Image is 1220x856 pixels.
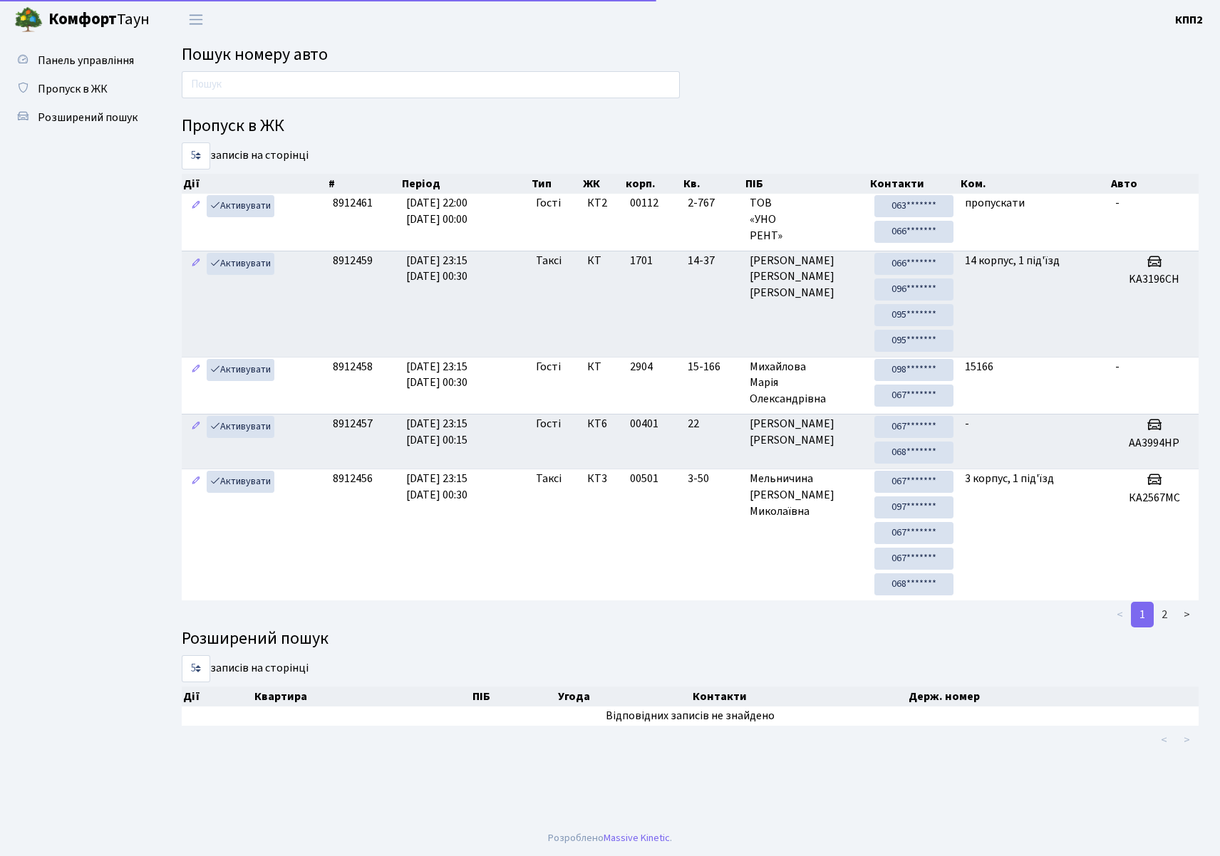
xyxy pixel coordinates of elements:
th: Дії [182,174,327,194]
span: Пошук номеру авто [182,42,328,67]
span: 8912461 [333,195,373,211]
span: 14 корпус, 1 під'їзд [965,253,1060,268]
span: Гості [536,416,561,432]
span: [DATE] 23:15 [DATE] 00:30 [406,253,467,285]
h5: КА2567МС [1115,491,1193,505]
th: Ком. [959,174,1110,194]
span: КТ2 [587,195,619,212]
th: корп. [624,174,681,194]
span: 2-767 [688,195,738,212]
a: Редагувати [187,359,205,381]
span: КТ6 [587,416,619,432]
a: Розширений пошук [7,103,150,132]
span: 2904 [630,359,653,375]
th: Кв. [682,174,744,194]
a: Редагувати [187,416,205,438]
span: [DATE] 23:15 [DATE] 00:15 [406,416,467,448]
span: Пропуск в ЖК [38,81,108,97]
span: [PERSON_NAME] [PERSON_NAME] [PERSON_NAME] [750,253,863,302]
span: Панель управління [38,53,134,68]
select: записів на сторінці [182,655,210,682]
th: ПІБ [744,174,869,194]
label: записів на сторінці [182,655,309,682]
a: > [1175,602,1199,627]
th: Авто [1110,174,1199,194]
span: Мельничина [PERSON_NAME] Миколаївна [750,471,863,520]
span: 14-37 [688,253,738,269]
td: Відповідних записів не знайдено [182,706,1199,726]
th: Дії [182,687,253,706]
div: Розроблено . [548,830,672,846]
th: Квартира [253,687,471,706]
span: 00501 [630,471,658,486]
input: Пошук [182,71,680,98]
span: 8912457 [333,416,373,432]
th: Контакти [869,174,959,194]
a: Активувати [207,195,274,217]
span: [DATE] 23:15 [DATE] 00:30 [406,359,467,391]
span: - [965,416,969,432]
b: КПП2 [1175,12,1203,28]
b: Комфорт [48,8,117,31]
a: Пропуск в ЖК [7,75,150,103]
img: logo.png [14,6,43,34]
span: [DATE] 23:15 [DATE] 00:30 [406,471,467,503]
span: Таксі [536,471,562,487]
span: КТ [587,359,619,375]
span: 3 корпус, 1 під'їзд [965,471,1054,486]
th: Період [400,174,530,194]
span: Гості [536,195,561,212]
a: Massive Kinetic [604,830,670,845]
span: пропускати [965,195,1025,211]
select: записів на сторінці [182,142,210,169]
a: Активувати [207,253,274,275]
h4: Пропуск в ЖК [182,116,1199,137]
a: Редагувати [187,253,205,275]
span: 3-50 [688,471,738,487]
span: ТОВ «УНО РЕНТ» [750,195,863,244]
span: [PERSON_NAME] [PERSON_NAME] [750,416,863,449]
span: КТ [587,253,619,269]
span: 1701 [630,253,653,268]
th: Контакти [691,687,907,706]
a: 2 [1153,602,1176,627]
h4: Розширений пошук [182,629,1199,649]
h5: АА3994НР [1115,437,1193,450]
th: ЖК [581,174,624,194]
span: - [1115,359,1120,375]
th: Тип [530,174,581,194]
a: Редагувати [187,471,205,493]
span: Таун [48,8,150,32]
a: 1 [1131,602,1154,627]
span: 8912456 [333,471,373,486]
button: Переключити навігацію [178,8,214,31]
span: КТ3 [587,471,619,487]
a: Активувати [207,359,274,381]
span: 00401 [630,416,658,432]
span: 15166 [965,359,993,375]
span: 8912458 [333,359,373,375]
span: - [1115,195,1120,211]
span: Таксі [536,253,562,269]
th: Держ. номер [907,687,1199,706]
a: Панель управління [7,46,150,75]
a: Активувати [207,416,274,438]
th: # [327,174,400,194]
span: 00112 [630,195,658,211]
label: записів на сторінці [182,142,309,169]
h5: KA3196CH [1115,273,1193,286]
th: ПІБ [471,687,557,706]
span: 15-166 [688,359,738,375]
span: 8912459 [333,253,373,268]
a: Активувати [207,471,274,493]
a: Редагувати [187,195,205,217]
a: КПП2 [1175,11,1203,28]
span: Михайлова Марія Олександрівна [750,359,863,408]
span: Розширений пошук [38,110,138,125]
th: Угода [557,687,691,706]
span: Гості [536,359,561,375]
span: 22 [688,416,738,432]
span: [DATE] 22:00 [DATE] 00:00 [406,195,467,227]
